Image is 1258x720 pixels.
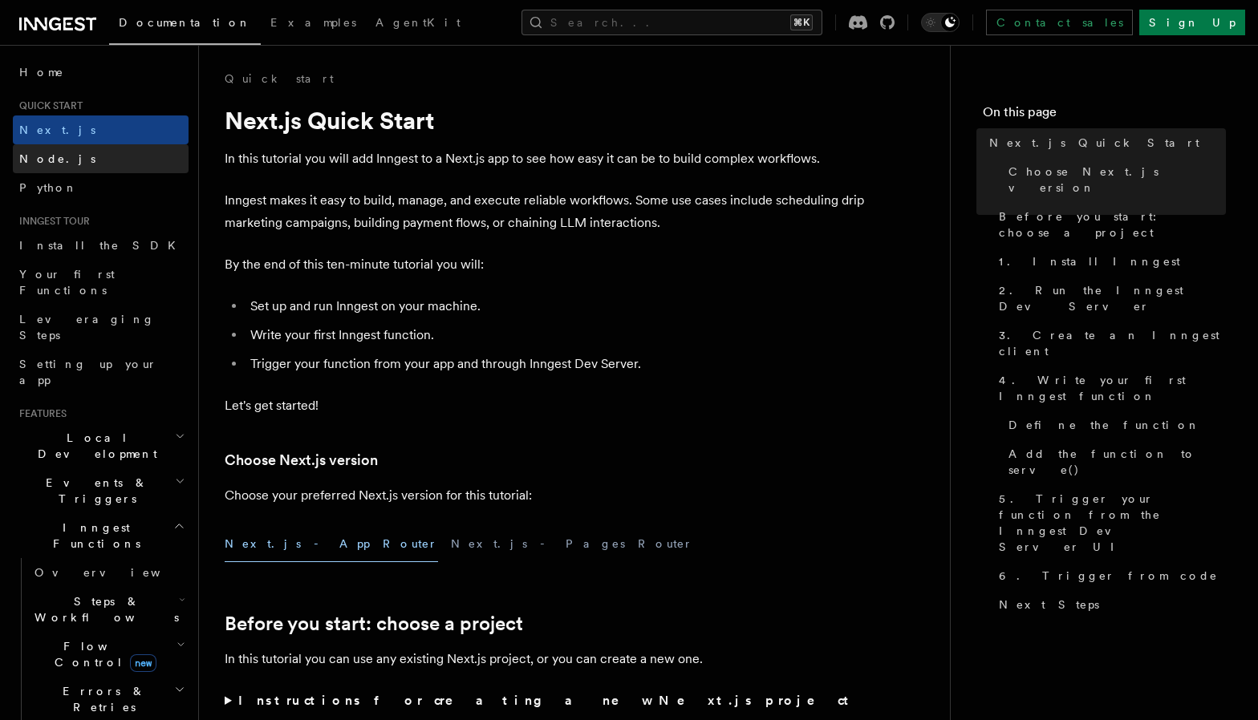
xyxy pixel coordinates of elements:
kbd: ⌘K [790,14,813,30]
span: 4. Write your first Inngest function [999,372,1226,404]
span: Inngest Functions [13,520,173,552]
a: Choose Next.js version [225,449,378,471]
a: Define the function [1002,411,1226,439]
span: Features [13,407,67,420]
span: Overview [34,566,200,579]
span: Events & Triggers [13,475,175,507]
span: Install the SDK [19,239,185,252]
p: Inngest makes it easy to build, manage, and execute reliable workflows. Some use cases include sc... [225,189,866,234]
a: Choose Next.js version [1002,157,1226,202]
span: 5. Trigger your function from the Inngest Dev Server UI [999,491,1226,555]
span: Quick start [13,99,83,112]
a: AgentKit [366,5,470,43]
span: 1. Install Inngest [999,253,1180,269]
a: Overview [28,558,189,587]
span: new [130,654,156,672]
a: Leveraging Steps [13,305,189,350]
span: Define the function [1008,417,1200,433]
p: Let's get started! [225,394,866,417]
a: Python [13,173,189,202]
span: Documentation [119,16,251,29]
button: Inngest Functions [13,513,189,558]
button: Toggle dark mode [921,13,960,32]
span: Leveraging Steps [19,313,155,342]
a: 5. Trigger your function from the Inngest Dev Server UI [992,484,1226,561]
span: Inngest tour [13,215,90,228]
p: In this tutorial you will add Inngest to a Next.js app to see how easy it can be to build complex... [225,148,866,170]
li: Trigger your function from your app and through Inngest Dev Server. [246,353,866,375]
li: Write your first Inngest function. [246,324,866,346]
span: Home [19,64,64,80]
strong: Instructions for creating a new Next.js project [238,693,855,708]
a: Your first Functions [13,260,189,305]
span: Before you start: choose a project [999,208,1226,241]
a: Documentation [109,5,261,45]
button: Local Development [13,423,189,468]
p: Choose your preferred Next.js version for this tutorial: [225,484,866,507]
span: Flow Control [28,638,177,670]
a: Next.js [13,115,189,144]
h4: On this page [983,103,1226,128]
span: Next.js [19,123,95,136]
span: Next.js Quick Start [989,135,1199,151]
span: Node.js [19,152,95,165]
span: Local Development [13,430,175,462]
span: Next Steps [999,597,1099,613]
a: Setting up your app [13,350,189,394]
p: In this tutorial you can use any existing Next.js project, or you can create a new one. [225,648,866,670]
a: Add the function to serve() [1002,439,1226,484]
span: 2. Run the Inngest Dev Server [999,282,1226,314]
span: Your first Functions [19,268,115,297]
a: Before you start: choose a project [225,613,523,635]
a: Before you start: choose a project [992,202,1226,247]
a: Install the SDK [13,231,189,260]
button: Events & Triggers [13,468,189,513]
button: Next.js - Pages Router [451,526,693,562]
a: Sign Up [1139,10,1245,35]
a: Next.js Quick Start [983,128,1226,157]
button: Flow Controlnew [28,632,189,677]
a: 2. Run the Inngest Dev Server [992,276,1226,321]
span: Choose Next.js version [1008,164,1226,196]
button: Next.js - App Router [225,526,438,562]
a: Examples [261,5,366,43]
a: Contact sales [986,10,1133,35]
a: 1. Install Inngest [992,247,1226,276]
a: Home [13,58,189,87]
span: Add the function to serve() [1008,446,1226,478]
span: 3. Create an Inngest client [999,327,1226,359]
span: 6. Trigger from code [999,568,1218,584]
button: Steps & Workflows [28,587,189,632]
span: Python [19,181,78,194]
li: Set up and run Inngest on your machine. [246,295,866,318]
p: By the end of this ten-minute tutorial you will: [225,253,866,276]
button: Search...⌘K [521,10,822,35]
h1: Next.js Quick Start [225,106,866,135]
span: Setting up your app [19,358,157,386]
a: 6. Trigger from code [992,561,1226,590]
a: 3. Create an Inngest client [992,321,1226,366]
span: Errors & Retries [28,683,174,715]
a: 4. Write your first Inngest function [992,366,1226,411]
a: Node.js [13,144,189,173]
summary: Instructions for creating a new Next.js project [225,690,866,712]
a: Quick start [225,71,334,87]
span: AgentKit [375,16,461,29]
a: Next Steps [992,590,1226,619]
span: Steps & Workflows [28,593,179,625]
span: Examples [270,16,356,29]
